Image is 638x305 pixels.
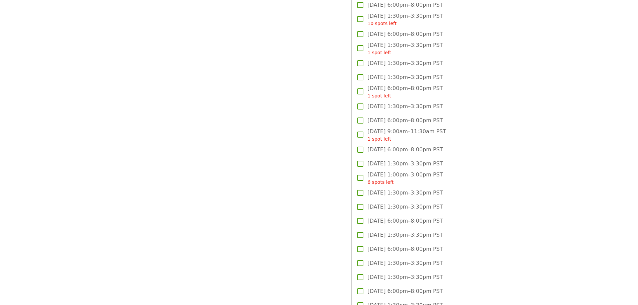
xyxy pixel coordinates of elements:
span: 1 spot left [367,93,391,98]
span: [DATE] 6:00pm–8:00pm PST [367,117,443,125]
span: 10 spots left [367,21,397,26]
span: [DATE] 1:30pm–3:30pm PST [367,273,443,281]
span: [DATE] 6:00pm–8:00pm PST [367,1,443,9]
span: [DATE] 9:00am–11:30am PST [367,128,446,143]
span: [DATE] 1:30pm–3:30pm PST [367,259,443,267]
span: [DATE] 1:30pm–3:30pm PST [367,189,443,197]
span: 6 spots left [367,179,394,185]
span: [DATE] 6:00pm–8:00pm PST [367,287,443,295]
span: [DATE] 1:30pm–3:30pm PST [367,59,443,67]
span: [DATE] 1:30pm–3:30pm PST [367,12,443,27]
span: [DATE] 6:00pm–8:00pm PST [367,245,443,253]
span: [DATE] 1:30pm–3:30pm PST [367,102,443,110]
span: [DATE] 1:30pm–3:30pm PST [367,160,443,168]
span: 1 spot left [367,136,391,142]
span: [DATE] 6:00pm–8:00pm PST [367,146,443,154]
span: [DATE] 1:00pm–3:00pm PST [367,171,443,186]
span: [DATE] 1:30pm–3:30pm PST [367,73,443,81]
span: [DATE] 6:00pm–8:00pm PST [367,84,443,99]
span: [DATE] 6:00pm–8:00pm PST [367,30,443,38]
span: [DATE] 1:30pm–3:30pm PST [367,231,443,239]
span: [DATE] 1:30pm–3:30pm PST [367,203,443,211]
span: [DATE] 6:00pm–8:00pm PST [367,217,443,225]
span: [DATE] 1:30pm–3:30pm PST [367,41,443,56]
span: 1 spot left [367,50,391,55]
